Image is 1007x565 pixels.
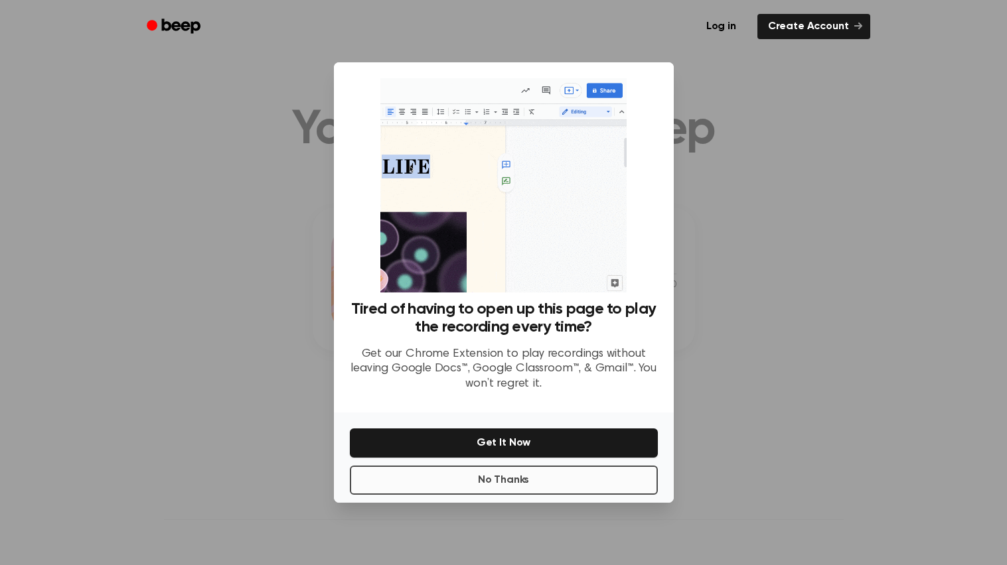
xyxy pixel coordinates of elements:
[350,428,658,458] button: Get It Now
[137,14,212,40] a: Beep
[350,300,658,336] h3: Tired of having to open up this page to play the recording every time?
[380,78,627,292] img: Beep extension in action
[350,347,658,392] p: Get our Chrome Extension to play recordings without leaving Google Docs™, Google Classroom™, & Gm...
[350,466,658,495] button: No Thanks
[757,14,870,39] a: Create Account
[693,11,749,42] a: Log in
